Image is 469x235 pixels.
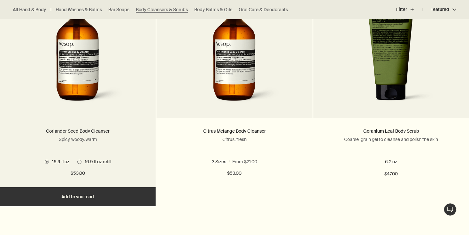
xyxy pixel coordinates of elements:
[422,2,456,17] button: Featured
[81,159,111,165] span: 16.9 fl oz refill
[194,7,232,13] a: Body Balms & Oils
[136,7,188,13] a: Body Cleansers & Scrubs
[46,128,110,134] a: Coriander Seed Body Cleanser
[253,159,283,165] span: 16.9 fl oz refill
[190,159,209,165] span: 3.4 fl oz
[203,128,266,134] a: Citrus Melange Body Cleanser
[396,2,422,17] button: Filter
[13,7,46,13] a: All Hand & Body
[363,128,419,134] a: Geranium Leaf Body Scrub
[323,136,459,142] p: Coarse-grain gel to cleanse and polish the skin
[320,213,342,219] div: Online only
[221,159,241,165] span: 16.9 fl oz
[239,7,288,13] a: Oral Care & Deodorants
[71,170,85,177] span: $53.00
[56,7,102,13] a: Hand Washes & Balms
[140,210,152,222] button: Save to cabinet
[108,7,129,13] a: Bar Soaps
[384,170,398,178] span: $47.00
[163,213,204,219] div: Notable formulation
[297,210,309,222] button: Save to cabinet
[227,170,242,177] span: $53.00
[49,159,69,165] span: 16.9 fl oz
[10,136,146,142] p: Spicy, woody, warm
[444,203,457,216] button: Live Assistance
[166,136,303,142] p: Citrus, fresh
